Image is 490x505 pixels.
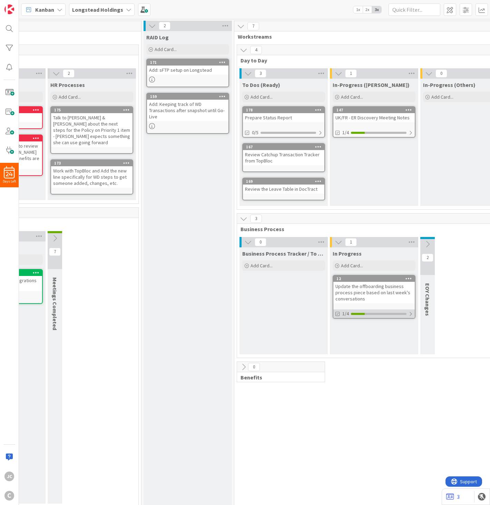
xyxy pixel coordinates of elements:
a: 12Update the offboarding business process piece based on last week's conversations1/4 [333,275,415,319]
div: 12Update the offboarding business process piece based on last week's conversations [333,276,415,303]
span: 0 [435,69,447,78]
span: 3 [255,69,266,78]
div: 167 [243,144,324,150]
div: 178 [246,108,324,112]
div: Prepare Status Report [243,113,324,122]
input: Quick Filter... [389,3,440,16]
div: 178 [243,107,324,113]
a: 167Review Catchup Transaction Tracker from TopBloc [242,143,325,172]
span: HR Processes [50,81,85,88]
div: 173 [51,160,133,166]
a: 173Work with TopBloc and Add the new line specifically for WD steps to get someone added, changes... [50,159,133,195]
span: Add Card... [155,46,177,52]
div: 167Review Catchup Transaction Tracker from TopBloc [243,144,324,165]
span: Add Card... [251,263,273,269]
div: 159 [147,93,228,100]
div: 171Add: sFTP setup on Longstead [147,59,228,75]
div: 175 [51,107,133,113]
span: 4 [250,46,262,54]
span: Add Card... [341,94,363,100]
span: 0 [248,363,260,371]
span: 24 [6,172,13,177]
span: 1/4 [342,129,349,136]
div: Add: Keeping track of WD Transactions after snapshot until Go-Live [147,100,228,121]
span: Business Process Tracker / To Dos [242,250,325,257]
span: 2 [159,22,170,30]
div: 175 [54,108,133,112]
div: Talk to [PERSON_NAME] & [PERSON_NAME] about the next steps for the Policy on Priority 1 item - [P... [51,113,133,147]
span: Meetings Completed [51,277,58,330]
span: 2x [363,6,372,13]
span: 1x [353,6,363,13]
span: 3x [372,6,381,13]
a: 171Add: sFTP setup on Longstead [146,59,229,87]
div: 169 [243,178,324,185]
a: 3 [446,493,460,501]
span: 2 [422,254,433,262]
img: Visit kanbanzone.com [4,4,14,14]
div: Add: sFTP setup on Longstead [147,66,228,75]
span: Add Card... [341,263,363,269]
span: To Dos (Ready) [242,81,280,88]
div: 169 [246,179,324,184]
span: Support [14,1,31,9]
span: 3 [250,215,262,223]
a: 178Prepare Status Report0/5 [242,106,325,138]
div: 159 [150,94,228,99]
div: 171 [150,60,228,65]
div: Update the offboarding business process piece based on last week's conversations [333,282,415,303]
div: JC [4,472,14,481]
span: Kanban [35,6,54,14]
a: 159Add: Keeping track of WD Transactions after snapshot until Go-Live [146,93,229,134]
div: 147 [333,107,415,113]
div: Review Catchup Transaction Tracker from TopBloc [243,150,324,165]
span: Benefits [241,374,316,381]
div: UK/FR - ER Discovery Meeting Notes [333,113,415,122]
a: 147UK/FR - ER Discovery Meeting Notes1/4 [333,106,415,138]
span: Add Card... [59,94,81,100]
div: 12 [336,276,415,281]
span: In Progress [333,250,362,257]
div: 12 [333,276,415,282]
span: 1 [345,238,357,246]
span: Add Card... [431,94,453,100]
span: In-Progress (Jerry) [333,81,410,88]
span: In-Progress (Others) [423,81,476,88]
div: 175Talk to [PERSON_NAME] & [PERSON_NAME] about the next steps for the Policy on Priority 1 item -... [51,107,133,147]
b: Longstead Holdings [72,6,123,13]
div: 169Review the Leave Table in DocTract [243,178,324,194]
div: 173Work with TopBloc and Add the new line specifically for WD steps to get someone added, changes... [51,160,133,188]
div: 178Prepare Status Report [243,107,324,122]
span: 7 [49,248,61,256]
div: 159Add: Keeping track of WD Transactions after snapshot until Go-Live [147,93,228,121]
span: 7 [247,22,259,30]
span: 1 [345,69,357,78]
a: 175Talk to [PERSON_NAME] & [PERSON_NAME] about the next steps for the Policy on Priority 1 item -... [50,106,133,154]
span: 1/4 [342,310,349,317]
a: 169Review the Leave Table in DocTract [242,178,325,200]
span: RAID Log [146,34,169,41]
span: 0 [255,238,266,246]
span: 0/5 [252,129,258,136]
div: 147UK/FR - ER Discovery Meeting Notes [333,107,415,122]
div: 167 [246,145,324,149]
div: Work with TopBloc and Add the new line specifically for WD steps to get someone added, changes, etc. [51,166,133,188]
div: 171 [147,59,228,66]
div: 173 [54,161,133,166]
div: 147 [336,108,415,112]
div: C [4,491,14,501]
span: 2 [63,69,75,78]
span: Add Card... [251,94,273,100]
div: Review the Leave Table in DocTract [243,185,324,194]
span: EOY Changes [424,283,431,316]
